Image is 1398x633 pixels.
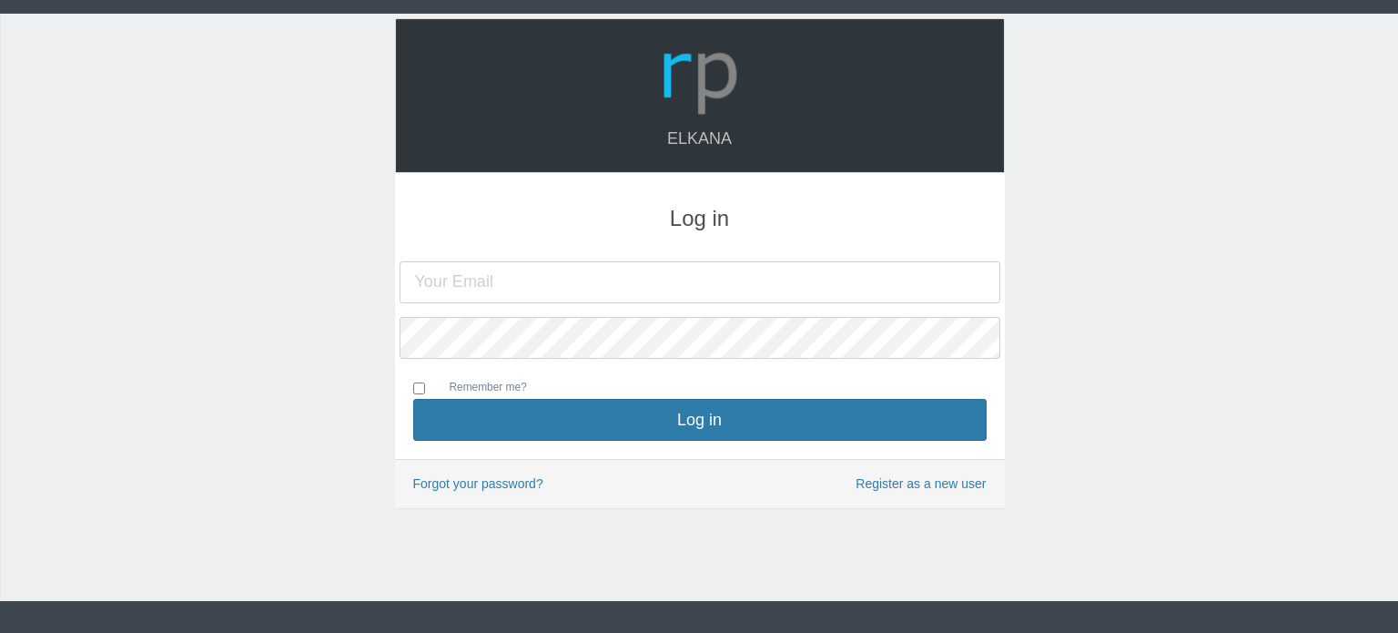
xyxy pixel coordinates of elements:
[413,476,543,491] a: Forgot your password?
[413,399,987,441] button: Log in
[413,207,987,230] h3: Log in
[431,379,527,399] label: Remember me?
[413,383,425,394] input: Remember me?
[856,474,986,495] a: Register as a new user
[400,261,1000,303] input: Your Email
[414,130,986,148] h4: Elkana
[656,33,744,120] img: Logo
